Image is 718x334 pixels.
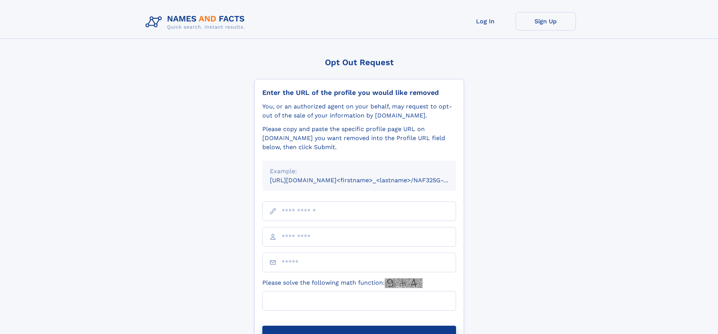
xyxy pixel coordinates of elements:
[262,88,456,97] div: Enter the URL of the profile you would like removed
[270,177,470,184] small: [URL][DOMAIN_NAME]<firstname>_<lastname>/NAF325G-xxxxxxxx
[262,278,423,288] label: Please solve the following math function:
[262,102,456,120] div: You, or an authorized agent on your behalf, may request to opt-out of the sale of your informatio...
[262,125,456,152] div: Please copy and paste the specific profile page URL on [DOMAIN_NAME] you want removed into the Pr...
[516,12,576,31] a: Sign Up
[142,12,251,32] img: Logo Names and Facts
[254,58,464,67] div: Opt Out Request
[455,12,516,31] a: Log In
[270,167,449,176] div: Example:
